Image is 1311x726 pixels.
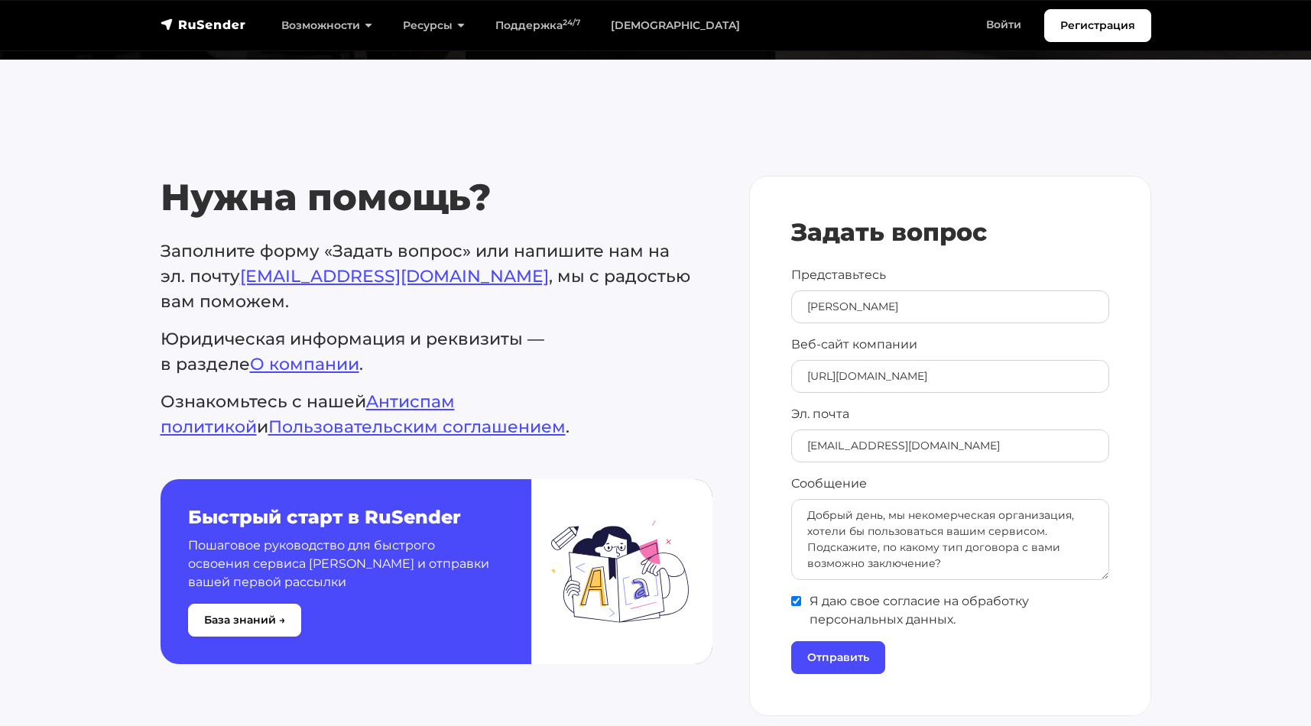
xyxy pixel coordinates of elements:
[161,238,712,314] p: Заполните форму «Задать вопрос» или напишите нам на эл. почту , мы с радостью вам поможем.
[266,10,388,41] a: Возможности
[791,335,917,354] label: Веб-сайт компании
[161,389,712,439] p: Ознакомьтесь с нашей и .
[161,17,246,32] img: RuSender
[563,18,580,28] sup: 24/7
[971,9,1037,41] a: Войти
[791,266,886,284] label: Представьтесь
[188,507,495,529] h5: Быстрый старт в RuSender
[161,391,455,437] a: Aнтиспам политикой
[791,218,1109,247] h4: Задать вопрос
[268,416,566,437] a: Пользовательским соглашением
[161,176,712,220] h2: Нужна помощь?
[188,536,495,591] p: Пошаговое руководство для быстрого освоения сервиса [PERSON_NAME] и отправки вашей первой рассылки
[161,326,712,377] p: Юридическая информация и реквизиты — в разделе .
[791,218,1109,673] form: Контактная форма
[791,405,849,423] label: Эл. почта
[250,354,359,374] a: О компании
[791,641,885,674] input: Отправить
[791,596,801,606] input: Я даю свое согласие на обработку персональных данных.
[595,10,755,41] a: [DEMOGRAPHIC_DATA]
[188,604,301,637] button: База знаний →
[480,10,595,41] a: Поддержка24/7
[791,592,1109,629] span: Я даю свое согласие на обработку персональных данных.
[1044,9,1151,42] a: Регистрация
[388,10,480,41] a: Ресурсы
[791,475,867,493] label: Сообщение
[161,479,712,664] a: Быстрый старт в RuSender Пошаговое руководство для быстрого освоения сервиса [PERSON_NAME] и отпр...
[240,266,549,287] a: [EMAIL_ADDRESS][DOMAIN_NAME]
